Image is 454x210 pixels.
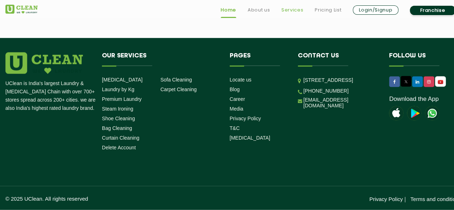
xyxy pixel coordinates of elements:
a: [MEDICAL_DATA] [230,135,270,141]
a: Premium Laundry [102,96,142,102]
a: Download the App [389,95,439,103]
a: Login/Signup [353,5,398,15]
img: apple-icon.png [389,106,403,121]
a: Media [230,106,243,112]
a: Shoe Cleaning [102,116,135,121]
a: Sofa Cleaning [160,77,192,83]
a: Carpet Cleaning [160,87,197,92]
a: Laundry by Kg [102,87,134,92]
a: About us [248,6,270,14]
a: Privacy Policy [369,196,403,202]
a: Curtain Cleaning [102,135,139,141]
a: Services [281,6,303,14]
h4: Contact us [298,52,378,66]
h4: Our Services [102,52,219,66]
h4: Follow us [389,52,452,66]
a: Home [221,6,236,14]
a: [EMAIL_ADDRESS][DOMAIN_NAME] [303,97,378,108]
a: Blog [230,87,240,92]
a: Pricing List [315,6,341,14]
a: T&C [230,125,240,131]
a: Locate us [230,77,252,83]
p: © 2025 UClean. All rights reserved [5,196,233,202]
img: UClean Laundry and Dry Cleaning [436,78,445,86]
img: logo.png [5,52,83,74]
a: Career [230,96,245,102]
a: [MEDICAL_DATA] [102,77,142,83]
img: playstoreicon.png [407,106,421,121]
a: Delete Account [102,145,136,150]
p: UClean is India's largest Laundry & [MEDICAL_DATA] Chain with over 700+ stores spread across 200+... [5,79,97,112]
img: UClean Laundry and Dry Cleaning [425,106,439,121]
p: [STREET_ADDRESS] [303,76,378,84]
a: Privacy Policy [230,116,261,121]
img: UClean Laundry and Dry Cleaning [5,5,38,14]
a: Steam Ironing [102,106,133,112]
h4: Pages [230,52,287,66]
a: [PHONE_NUMBER] [303,88,348,94]
a: Bag Cleaning [102,125,132,131]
